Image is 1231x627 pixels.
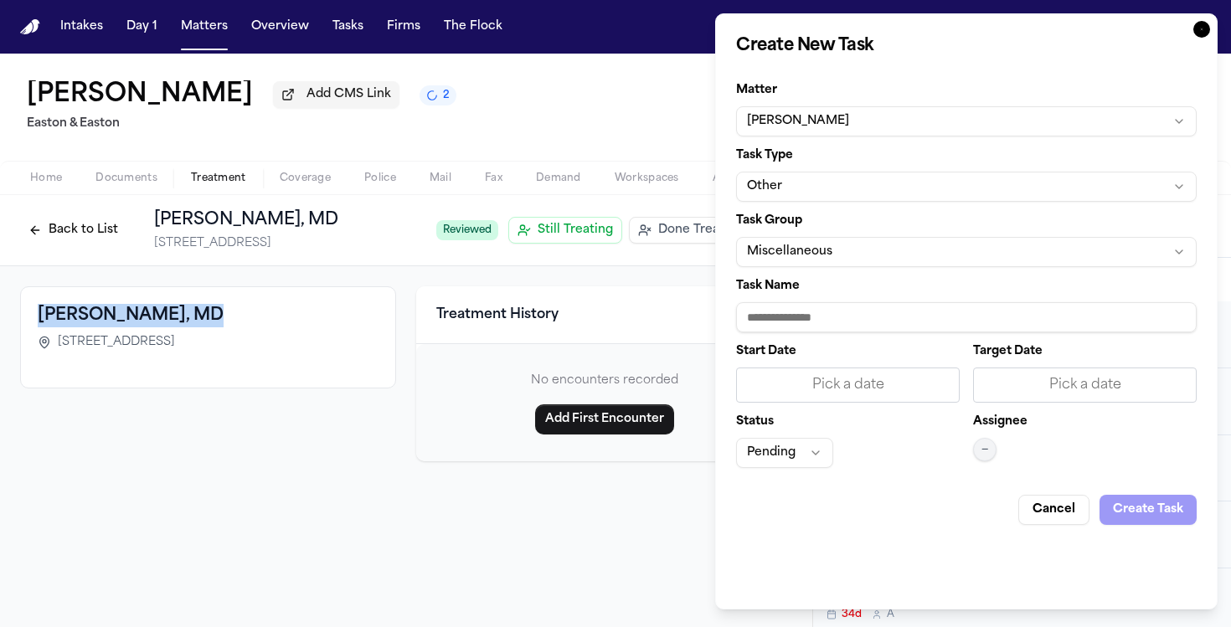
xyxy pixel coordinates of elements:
label: Assignee [973,416,1028,428]
label: Target Date [973,346,1197,357]
button: Cancel [1018,495,1089,525]
button: Pick a date [973,367,1197,403]
span: — [981,443,988,456]
label: Start Date [736,346,960,357]
button: [PERSON_NAME] [736,106,1197,136]
button: Pick a date [736,367,960,403]
button: Pending [736,438,833,468]
label: Task Type [736,150,1197,162]
label: Status [736,416,960,428]
button: Miscellaneous [736,237,1197,267]
button: — [973,438,997,461]
div: Pick a date [747,375,949,395]
h2: Create New Task [736,34,1197,58]
div: Pick a date [984,375,1186,395]
button: Other [736,172,1197,202]
label: Task Group [736,215,1197,227]
label: Matter [736,85,1197,96]
span: Task Name [736,280,800,292]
